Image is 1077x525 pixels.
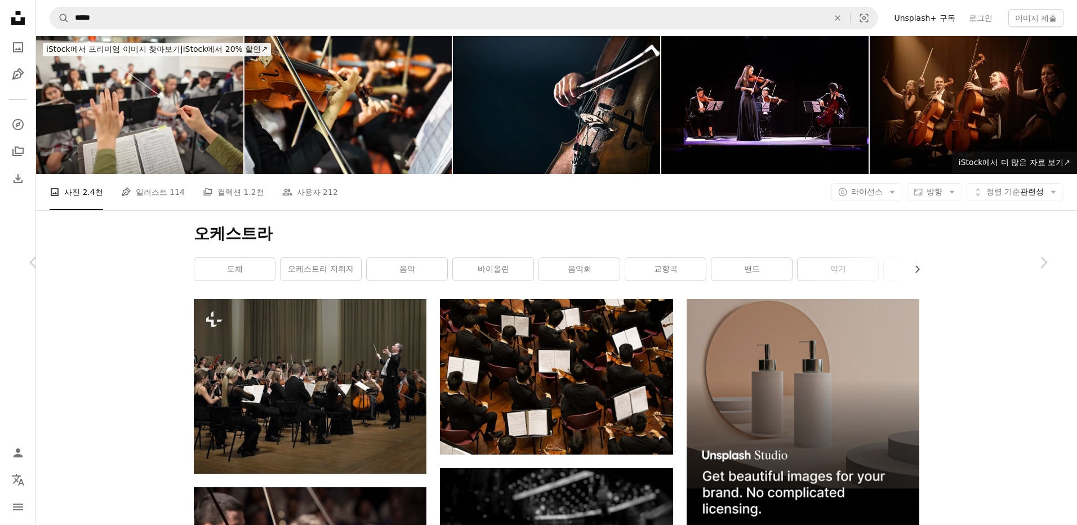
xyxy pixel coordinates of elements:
[7,496,29,518] button: 메뉴
[907,258,919,281] button: 목록을 오른쪽으로 스크롤
[907,183,962,201] button: 방향
[367,258,447,281] a: 음악
[661,36,869,174] img: 우아한 검은색 드레스를 입은 우아한 바이올리니스트가 현악 사중주단의 나머지 단원들 앞에 서서 바이올린을 연주하고 있다
[194,381,426,391] a: 큰 방에서 지휘자와 오케스트라
[959,158,1070,167] span: iStock에서 더 많은 자료 보기 ↗
[50,7,878,29] form: 사이트 전체에서 이미지 찾기
[967,183,1063,201] button: 정렬 기준관련성
[1008,9,1063,27] button: 이미지 제출
[36,36,278,63] a: iStock에서 프리미엄 이미지 찾아보기|iStock에서 20% 할인↗
[962,9,999,27] a: 로그인
[7,36,29,59] a: 사진
[194,258,275,281] a: 도체
[625,258,706,281] a: 교향곡
[7,140,29,163] a: 컬렉션
[46,45,183,54] span: iStock에서 프리미엄 이미지 찾아보기 |
[440,299,673,454] img: 바이올린을 연주하는 사람의 그룹
[282,174,338,210] a: 사용자 212
[986,187,1020,196] span: 정렬 기준
[170,186,185,198] span: 114
[323,186,338,198] span: 212
[50,7,69,29] button: Unsplash 검색
[851,7,878,29] button: 시각적 검색
[440,371,673,381] a: 바이올린을 연주하는 사람의 그룹
[851,187,883,196] span: 라이선스
[7,63,29,86] a: 일러스트
[194,299,426,474] img: 큰 방에서 지휘자와 오케스트라
[711,258,792,281] a: 밴드
[36,36,243,174] img: View of band instructor teacher conductor hands leading music performance orchestra of junior hig...
[7,113,29,136] a: 탐색
[244,36,452,174] img: Hands playing violin orchestra with note sheet on stage.
[453,258,533,281] a: 바이올린
[870,36,1077,174] img: 4명의 전문 현악기 연주자가 무대에서 연주회를 열고 있다
[825,7,850,29] button: 삭제
[798,258,878,281] a: 악기
[7,167,29,190] a: 다운로드 내역
[243,186,264,198] span: 1.2천
[194,224,919,244] h1: 오케스트라
[887,9,962,27] a: Unsplash+ 구독
[203,174,264,210] a: 컬렉션 1.2천
[884,258,964,281] a: 합창단
[121,174,185,210] a: 일러스트 114
[46,45,268,54] span: iStock에서 20% 할인 ↗
[281,258,361,281] a: 오케스트라 지휘자
[453,36,660,174] img: 무대 위의 첼로 연주자
[831,183,902,201] button: 라이선스
[7,469,29,491] button: 언어
[539,258,620,281] a: 음악회
[927,187,942,196] span: 방향
[1009,208,1077,317] a: 다음
[986,186,1044,198] span: 관련성
[952,152,1077,174] a: iStock에서 더 많은 자료 보기↗
[7,442,29,464] a: 로그인 / 가입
